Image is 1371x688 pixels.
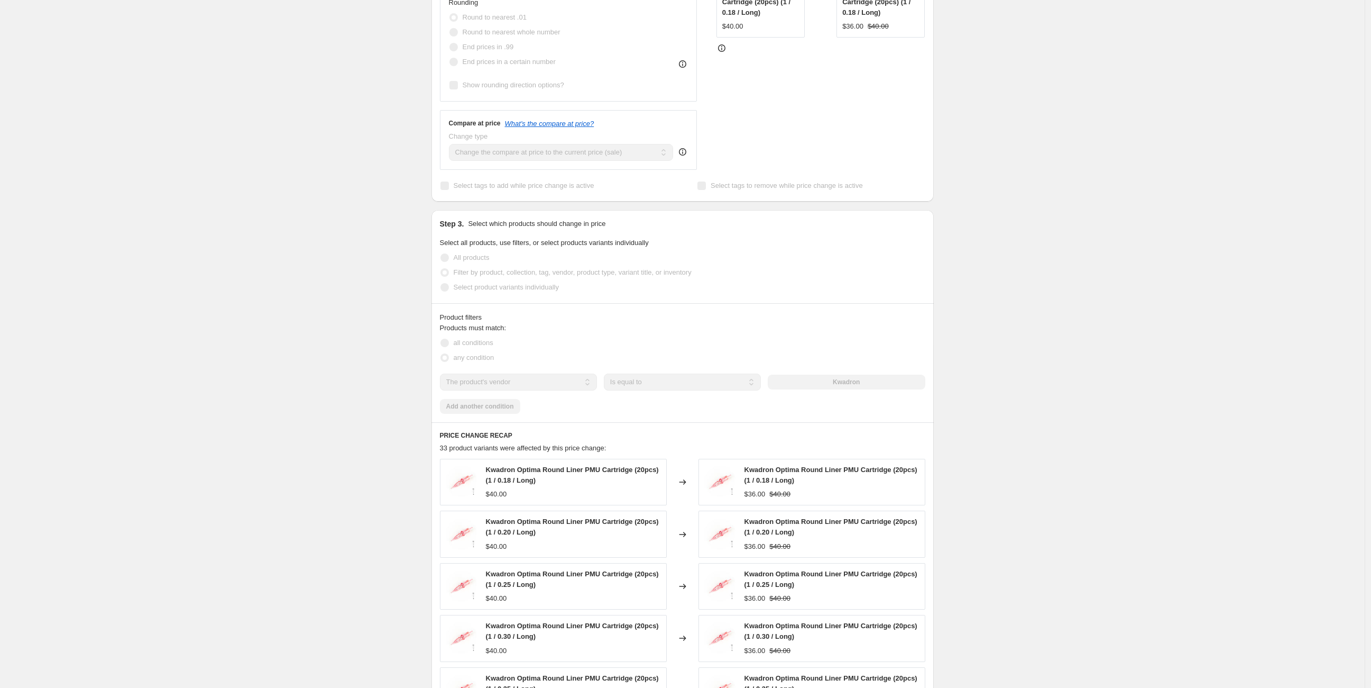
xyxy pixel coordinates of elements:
[711,182,863,189] span: Select tags to remove while price change is active
[454,268,692,276] span: Filter by product, collection, tag, vendor, product type, variant title, or inventory
[463,13,527,21] span: Round to nearest .01
[446,519,477,550] img: kwadron-pmu-optima-cartridges-181rllt-1pc_80x.jpg
[744,622,917,640] span: Kwadron Optima Round Liner PMU Cartridge (20pcs) (1 / 0.30 / Long)
[744,518,917,536] span: Kwadron Optima Round Liner PMU Cartridge (20pcs) (1 / 0.20 / Long)
[744,570,917,589] span: Kwadron Optima Round Liner PMU Cartridge (20pcs) (1 / 0.25 / Long)
[868,21,889,32] strike: $40.00
[486,489,507,500] div: $40.00
[744,489,766,500] div: $36.00
[769,646,790,656] strike: $40.00
[463,43,514,51] span: End prices in .99
[440,444,606,452] span: 33 product variants were affected by this price change:
[704,622,736,654] img: kwadron-pmu-optima-cartridges-181rllt-1pc_80x.jpg
[505,120,594,128] button: What's the compare at price?
[449,132,488,140] span: Change type
[446,622,477,654] img: kwadron-pmu-optima-cartridges-181rllt-1pc_80x.jpg
[744,646,766,656] div: $36.00
[769,593,790,604] strike: $40.00
[842,21,863,32] div: $36.00
[454,182,594,189] span: Select tags to add while price change is active
[486,541,507,552] div: $40.00
[446,466,477,498] img: kwadron-pmu-optima-cartridges-181rllt-1pc_80x.jpg
[486,593,507,604] div: $40.00
[440,312,925,323] div: Product filters
[468,219,605,229] p: Select which products should change in price
[769,541,790,552] strike: $40.00
[486,518,659,536] span: Kwadron Optima Round Liner PMU Cartridge (20pcs) (1 / 0.20 / Long)
[704,466,736,498] img: kwadron-pmu-optima-cartridges-181rllt-1pc_80x.jpg
[769,489,790,500] strike: $40.00
[744,466,917,484] span: Kwadron Optima Round Liner PMU Cartridge (20pcs) (1 / 0.18 / Long)
[704,571,736,602] img: kwadron-pmu-optima-cartridges-181rllt-1pc_80x.jpg
[704,519,736,550] img: kwadron-pmu-optima-cartridges-181rllt-1pc_80x.jpg
[454,354,494,361] span: any condition
[440,431,925,440] h6: PRICE CHANGE RECAP
[440,219,464,229] h2: Step 3.
[454,339,493,347] span: all conditions
[744,541,766,552] div: $36.00
[454,283,559,291] span: Select product variants individually
[677,147,688,157] div: help
[463,81,564,89] span: Show rounding direction options?
[486,466,659,484] span: Kwadron Optima Round Liner PMU Cartridge (20pcs) (1 / 0.18 / Long)
[486,570,659,589] span: Kwadron Optima Round Liner PMU Cartridge (20pcs) (1 / 0.25 / Long)
[486,646,507,656] div: $40.00
[722,21,743,32] div: $40.00
[463,28,560,36] span: Round to nearest whole number
[446,571,477,602] img: kwadron-pmu-optima-cartridges-181rllt-1pc_80x.jpg
[440,324,507,332] span: Products must match:
[744,593,766,604] div: $36.00
[449,119,501,128] h3: Compare at price
[486,622,659,640] span: Kwadron Optima Round Liner PMU Cartridge (20pcs) (1 / 0.30 / Long)
[454,254,490,261] span: All products
[440,239,649,247] span: Select all products, use filters, or select products variants individually
[463,58,556,66] span: End prices in a certain number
